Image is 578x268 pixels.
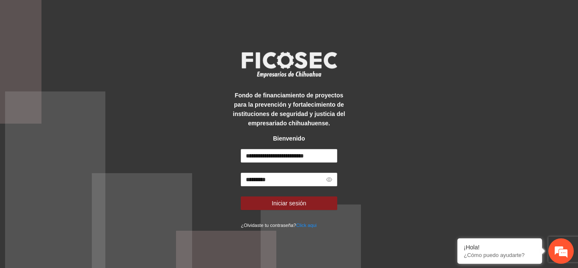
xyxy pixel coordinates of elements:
p: ¿Cómo puedo ayudarte? [464,252,536,258]
img: logo [236,49,342,80]
a: Click aqui [296,223,317,228]
strong: Fondo de financiamiento de proyectos para la prevención y fortalecimiento de instituciones de seg... [233,92,345,127]
span: Iniciar sesión [272,199,306,208]
strong: Bienvenido [273,135,305,142]
div: ¡Hola! [464,244,536,251]
small: ¿Olvidaste tu contraseña? [241,223,317,228]
span: eye [326,177,332,182]
button: Iniciar sesión [241,196,337,210]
